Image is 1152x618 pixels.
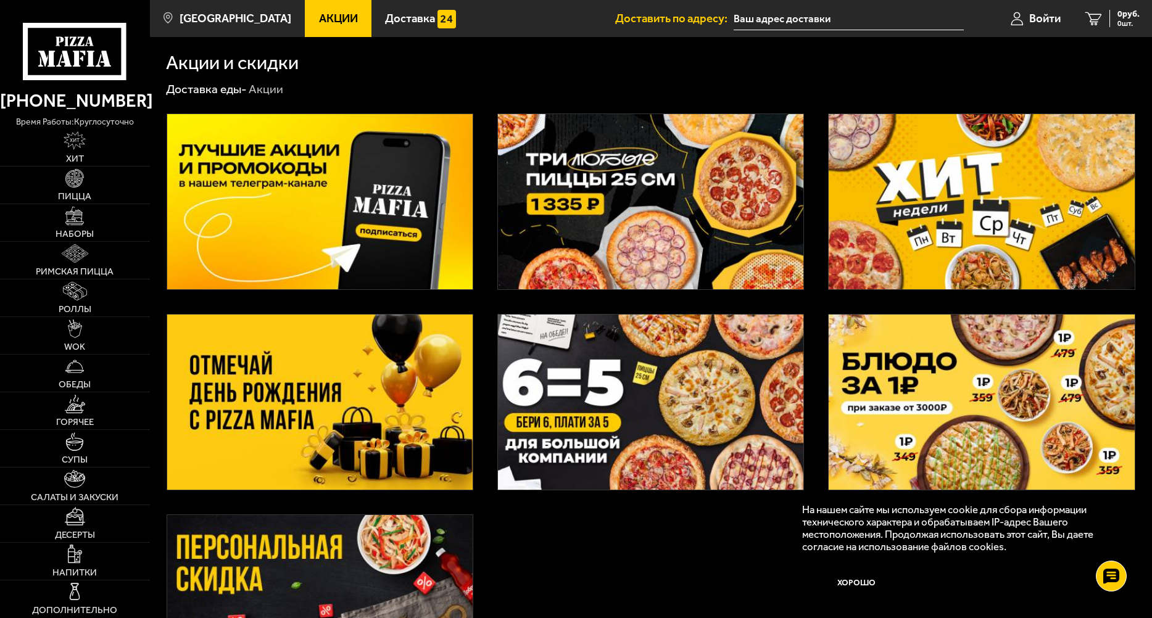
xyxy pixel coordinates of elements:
[62,455,88,464] span: Супы
[56,229,94,239] span: Наборы
[66,154,84,163] span: Хит
[56,418,94,427] span: Горячее
[385,13,435,25] span: Доставка
[52,568,97,577] span: Напитки
[615,13,734,25] span: Доставить по адресу:
[1117,20,1140,27] span: 0 шт.
[1117,10,1140,19] span: 0 руб.
[802,503,1116,553] p: На нашем сайте мы используем cookie для сбора информации технического характера и обрабатываем IP...
[319,13,358,25] span: Акции
[59,380,91,389] span: Обеды
[437,10,455,28] img: 15daf4d41897b9f0e9f617042186c801.svg
[36,267,114,276] span: Римская пицца
[1029,13,1061,25] span: Войти
[31,493,118,502] span: Салаты и закуски
[55,530,95,540] span: Десерты
[59,305,91,314] span: Роллы
[802,564,910,600] button: Хорошо
[166,82,247,96] a: Доставка еды-
[166,53,299,72] h1: Акции и скидки
[180,13,291,25] span: [GEOGRAPHIC_DATA]
[58,192,91,201] span: Пицца
[249,81,283,97] div: Акции
[64,342,85,352] span: WOK
[32,606,117,615] span: Дополнительно
[734,7,964,30] input: Ваш адрес доставки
